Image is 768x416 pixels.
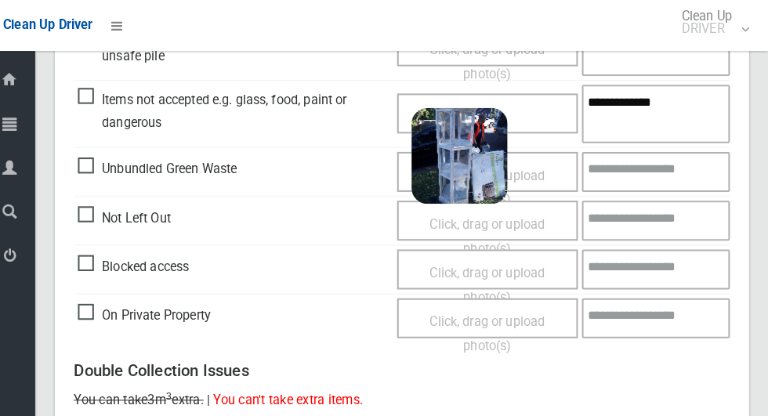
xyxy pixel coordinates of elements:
[92,154,248,178] span: Unbundled Green Waste
[178,383,183,394] sup: 3
[88,354,730,371] h3: Double Collection Issues
[92,202,183,226] span: Not Left Out
[437,212,549,251] span: Click, drag or upload photo(s)
[160,385,183,400] span: 3m
[437,260,549,298] span: Click, drag or upload photo(s)
[224,385,371,400] span: You can't take extra items.
[437,308,549,346] span: Click, drag or upload photo(s)
[19,17,107,32] span: Clean Up Driver
[92,86,397,132] span: Items not accepted e.g. glass, food, paint or dangerous
[676,10,748,34] span: Clean Up
[92,298,222,321] span: On Private Property
[218,385,221,400] span: |
[92,250,201,273] span: Blocked access
[88,385,215,400] span: You can take extra.
[19,13,107,37] a: Clean Up Driver
[683,22,733,34] small: DRIVER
